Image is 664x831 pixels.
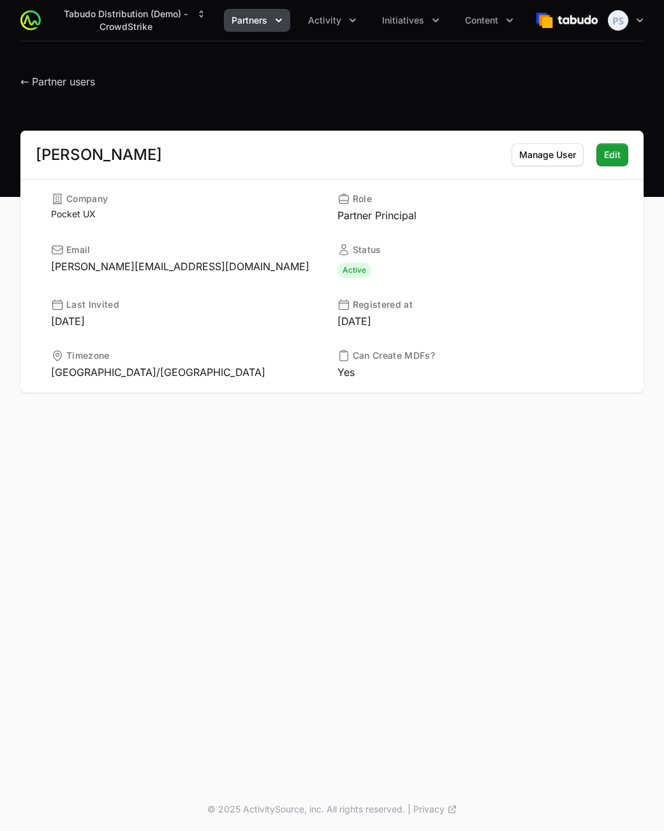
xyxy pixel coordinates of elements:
dd: Partner Principal [337,208,614,223]
img: Tabudo Distribution (Demo) [536,8,598,33]
span: Edit [604,147,621,163]
dd: Pocket UX [51,208,327,220]
dd: [GEOGRAPHIC_DATA]/[GEOGRAPHIC_DATA] [51,365,327,380]
div: Content menu [457,9,521,32]
div: Activity menu [300,9,364,32]
dd: Yes [337,365,614,380]
button: Manage User [512,143,584,166]
span: Email [66,243,91,256]
span: Content [465,14,498,27]
button: Tabudo Distribution (Demo) - CrowdStrike [51,3,214,38]
span: Company [66,192,108,205]
img: ActivitySource [20,10,41,31]
span: Role [353,192,372,205]
button: Activity [300,9,364,32]
span: | [408,803,411,816]
a: ← Partner users [20,75,95,88]
dd: [PERSON_NAME][EMAIL_ADDRESS][DOMAIN_NAME] [51,259,327,274]
div: Partners menu [224,9,290,32]
span: Registered at [353,298,413,311]
img: Peter Spillane [608,10,628,31]
div: Initiatives menu [374,9,447,32]
span: Initiatives [382,14,424,27]
span: Manage User [519,147,576,163]
button: Content [457,9,521,32]
span: Can Create MDFs? [353,349,436,362]
p: © 2025 ActivitySource, inc. All rights reserved. [207,803,405,816]
button: Partners [224,9,290,32]
span: Status [353,243,381,256]
span: Last Invited [66,298,119,311]
button: Initiatives [374,9,447,32]
dd: [DATE] [337,314,614,329]
span: Activity [308,14,341,27]
div: [PERSON_NAME] [36,147,162,163]
button: Edit [596,143,628,166]
a: Privacy [413,803,457,816]
dd: [DATE] [51,314,327,329]
div: Main navigation [41,3,521,38]
span: Timezone [66,349,110,362]
span: Partners [232,14,267,27]
div: Supplier switch menu [51,3,214,38]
